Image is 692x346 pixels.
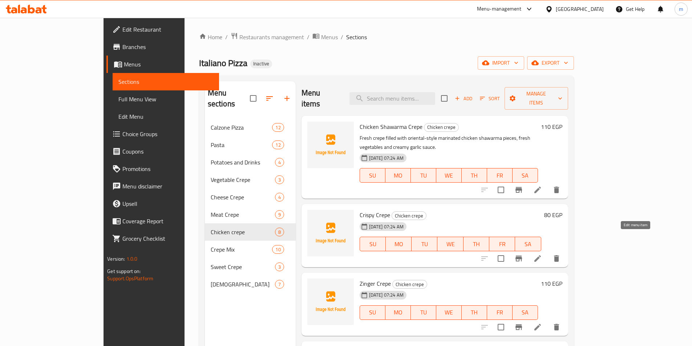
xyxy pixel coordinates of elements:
button: delete [548,181,565,199]
span: Select to update [493,182,509,198]
span: [DATE] 07:24 AM [366,292,406,298]
div: Vegetable Crepe3 [205,171,296,188]
div: Chicken crepe [211,228,275,236]
span: WE [440,239,460,249]
button: SU [360,305,385,320]
div: Sweet Crepe3 [205,258,296,276]
button: FR [489,237,515,251]
div: items [272,123,284,132]
span: SU [363,239,383,249]
button: Branch-specific-item [510,250,527,267]
a: Coverage Report [106,212,219,230]
span: Sections [346,33,367,41]
button: WE [436,168,462,183]
button: TH [462,168,487,183]
button: TH [462,305,487,320]
span: Vegetable Crepe [211,175,275,184]
span: MO [388,170,408,181]
div: Chicken crepe [392,280,427,289]
button: Branch-specific-item [510,181,527,199]
span: 12 [272,124,283,131]
span: Italiano Pizza [199,55,247,71]
span: TU [414,307,433,318]
div: Sweet Crepe [211,262,275,271]
span: Upsell [122,199,213,208]
a: Promotions [106,160,219,178]
span: Cheese Crepe [211,193,275,202]
span: [DEMOGRAPHIC_DATA] [211,280,275,289]
span: Grocery Checklist [122,234,213,243]
span: Select to update [493,319,509,335]
span: TU [414,170,433,181]
a: Menus [106,56,219,73]
button: Sort [478,93,502,104]
span: Promotions [122,164,213,173]
span: Chicken crepe [424,123,458,131]
span: FR [492,239,512,249]
span: export [533,58,568,68]
div: Crepe Mix10 [205,241,296,258]
span: TH [465,307,484,318]
span: [DATE] 07:24 AM [366,155,406,162]
span: FR [490,307,510,318]
span: TH [466,239,486,249]
span: SA [515,307,535,318]
span: TH [465,170,484,181]
div: Calzone Pizza [211,123,272,132]
button: SA [515,237,541,251]
img: Chicken Shawarma Crepe [307,122,354,168]
span: Edit Menu [118,112,213,121]
a: Edit menu item [533,323,542,331]
a: Support.OpsPlatform [107,274,153,283]
button: SU [360,237,386,251]
button: WE [436,305,462,320]
span: Menu disclaimer [122,182,213,191]
span: Chicken crepe [393,280,427,289]
span: 7 [275,281,284,288]
div: Chicken crepe8 [205,223,296,241]
span: SA [515,170,535,181]
h2: Menu items [302,87,341,109]
span: Meat Crepe [211,210,275,219]
p: Fresh crepe filled with oriental-style marinated chicken shawarma pieces, fresh vegetables and cr... [360,134,538,152]
button: MO [386,237,412,251]
div: items [272,245,284,254]
div: items [272,141,284,149]
button: Add section [278,90,296,107]
span: MO [389,239,409,249]
button: export [527,56,574,70]
span: Sections [118,77,213,86]
span: Get support on: [107,266,141,276]
div: Syrian [211,280,275,289]
h2: Menu sections [208,87,250,109]
a: Upsell [106,195,219,212]
nav: breadcrumb [199,32,574,42]
a: Menu disclaimer [106,178,219,195]
div: [DEMOGRAPHIC_DATA]7 [205,276,296,293]
button: SU [360,168,385,183]
a: Choice Groups [106,125,219,143]
span: [DATE] 07:24 AM [366,223,406,230]
div: Pasta [211,141,272,149]
a: Edit Restaurant [106,21,219,38]
div: Potatoes and Drinks4 [205,154,296,171]
div: Menu-management [477,5,522,13]
button: MO [385,168,411,183]
span: Select to update [493,251,509,266]
span: Sort items [475,93,505,104]
li: / [225,33,228,41]
a: Branches [106,38,219,56]
button: TH [464,237,489,251]
a: Coupons [106,143,219,160]
span: Edit Restaurant [122,25,213,34]
button: FR [487,168,513,183]
img: Zinger Crepe [307,278,354,325]
button: TU [411,168,436,183]
span: Full Menu View [118,95,213,103]
span: 3 [275,264,284,270]
span: 10 [272,246,283,253]
a: Menus [312,32,338,42]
